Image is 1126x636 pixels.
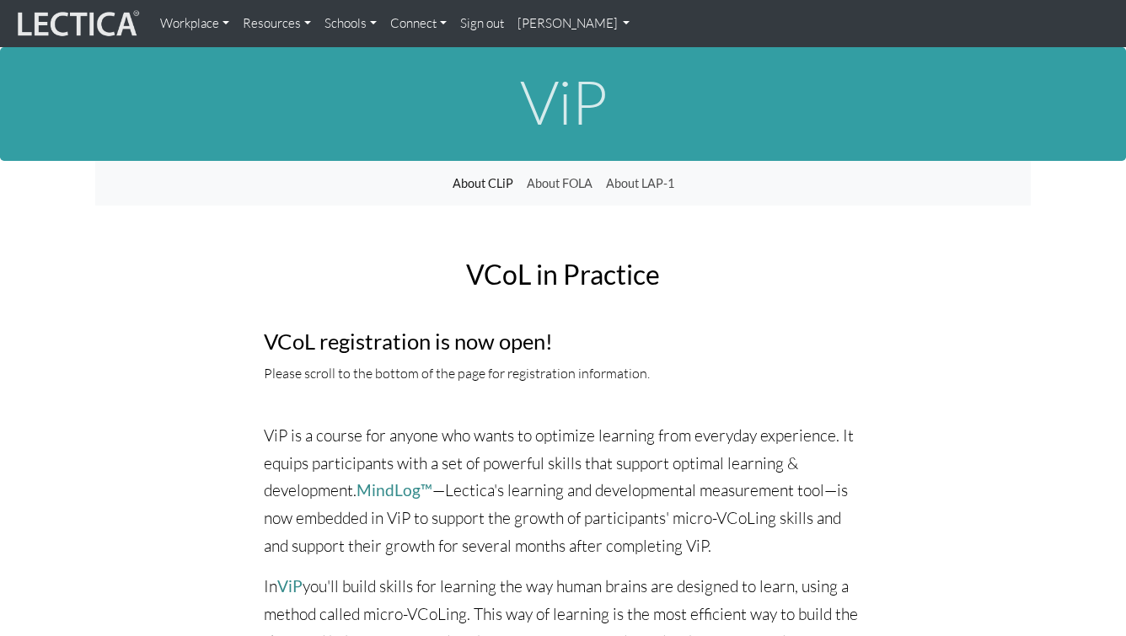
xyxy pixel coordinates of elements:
a: About LAP-1 [599,168,681,200]
a: About FOLA [520,168,599,200]
a: Schools [318,7,383,40]
a: About CLiP [446,168,520,200]
h2: VCoL in Practice [264,259,862,289]
h6: Please scroll to the bottom of the page for registration information. [264,366,862,382]
a: Sign out [453,7,511,40]
a: Workplace [153,7,236,40]
a: MindLog™ [357,480,432,500]
p: ViP is a course for anyone who wants to optimize learning from everyday experience. It equips par... [264,422,862,559]
a: ViP [277,576,303,596]
a: Connect [383,7,453,40]
a: Resources [236,7,318,40]
a: [PERSON_NAME] [511,7,637,40]
h3: VCoL registration is now open! [264,329,862,353]
img: lecticalive [13,8,140,40]
h1: ViP [95,68,1031,135]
